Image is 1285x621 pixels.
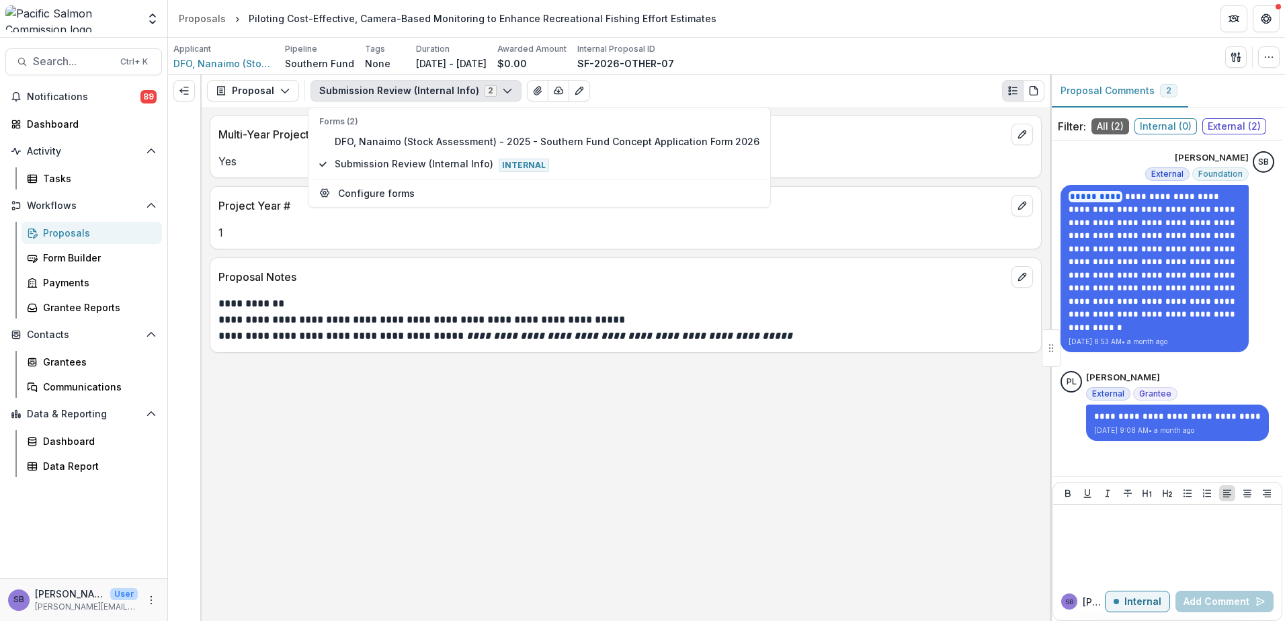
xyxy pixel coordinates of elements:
nav: breadcrumb [173,9,722,28]
button: Internal [1105,591,1170,612]
a: Communications [22,376,162,398]
p: Tags [365,43,385,55]
button: Partners [1220,5,1247,32]
div: Proposals [179,11,226,26]
button: edit [1011,195,1033,216]
button: Search... [5,48,162,75]
p: Forms (2) [319,116,759,128]
p: Pipeline [285,43,317,55]
button: Open entity switcher [143,5,162,32]
p: [PERSON_NAME] [1086,371,1160,384]
div: Ctrl + K [118,54,151,69]
span: Data & Reporting [27,409,140,420]
p: 1 [218,224,1033,241]
p: $0.00 [497,56,527,71]
a: Data Report [22,455,162,477]
button: Open Activity [5,140,162,162]
div: Piloting Cost-Effective, Camera-Based Monitoring to Enhance Recreational Fishing Effort Estimates [249,11,716,26]
div: Grantees [43,355,151,369]
p: Yes [218,153,1033,169]
p: Internal Proposal ID [577,43,655,55]
span: All ( 2 ) [1091,118,1129,134]
button: Open Workflows [5,195,162,216]
button: Open Data & Reporting [5,403,162,425]
p: Multi-Year Project? [218,126,1006,142]
button: Bullet List [1179,485,1196,501]
div: Dashboard [43,434,151,448]
a: Proposals [22,222,162,244]
button: Align Left [1219,485,1235,501]
a: Dashboard [5,113,162,135]
button: Bold [1060,485,1076,501]
button: Ordered List [1199,485,1215,501]
div: Form Builder [43,251,151,265]
a: Form Builder [22,247,162,269]
button: Align Right [1259,485,1275,501]
p: [PERSON_NAME] [35,587,105,601]
div: Communications [43,380,151,394]
div: Grantee Reports [43,300,151,315]
p: Internal [1124,596,1161,608]
span: External [1151,169,1184,179]
button: Get Help [1253,5,1280,32]
span: Grantee [1139,389,1171,399]
p: [PERSON_NAME][EMAIL_ADDRESS][DOMAIN_NAME] [35,601,138,613]
a: Grantees [22,351,162,373]
button: Submission Review (Internal Info)2 [310,80,522,101]
div: Data Report [43,459,151,473]
div: Phil Lemp [1067,378,1077,386]
p: None [365,56,390,71]
button: edit [1011,266,1033,288]
a: Grantee Reports [22,296,162,319]
p: Awarded Amount [497,43,567,55]
div: Sascha Bendt [1065,598,1073,605]
span: 2 [1166,86,1171,95]
button: Heading 2 [1159,485,1175,501]
span: Foundation [1198,169,1243,179]
button: Proposal [207,80,299,101]
p: Filter: [1058,118,1086,134]
button: Plaintext view [1002,80,1024,101]
span: 89 [140,90,157,103]
button: Strike [1120,485,1136,501]
a: Dashboard [22,430,162,452]
button: PDF view [1023,80,1044,101]
span: Internal ( 0 ) [1134,118,1197,134]
p: Proposal Notes [218,269,1006,285]
button: edit [1011,124,1033,145]
a: Proposals [173,9,231,28]
p: Duration [416,43,450,55]
span: External ( 2 ) [1202,118,1266,134]
span: Notifications [27,91,140,103]
span: Activity [27,146,140,157]
span: DFO, Nanaimo (Stock Assessment) - 2025 - Southern Fund Concept Application Form 2026 [335,134,759,149]
span: External [1092,389,1124,399]
span: Contacts [27,329,140,341]
p: Project Year # [218,198,1006,214]
button: Notifications89 [5,86,162,108]
button: Add Comment [1175,591,1274,612]
p: Applicant [173,43,211,55]
button: Align Center [1239,485,1255,501]
p: [PERSON_NAME] [1083,595,1105,609]
button: Underline [1079,485,1095,501]
p: [PERSON_NAME] [1175,151,1249,165]
button: Expand left [173,80,195,101]
div: Sascha Bendt [1258,158,1269,167]
p: Southern Fund [285,56,354,71]
span: Workflows [27,200,140,212]
span: Internal [499,159,549,172]
p: [DATE] 8:53 AM • a month ago [1069,337,1241,347]
div: Tasks [43,171,151,185]
a: DFO, Nanaimo (Stock Assessment) [173,56,274,71]
img: Pacific Salmon Commission logo [5,5,138,32]
button: Heading 1 [1139,485,1155,501]
p: User [110,588,138,600]
a: Tasks [22,167,162,190]
a: Payments [22,272,162,294]
button: Edit as form [569,80,590,101]
button: More [143,592,159,608]
div: Sascha Bendt [13,595,24,604]
div: Dashboard [27,117,151,131]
